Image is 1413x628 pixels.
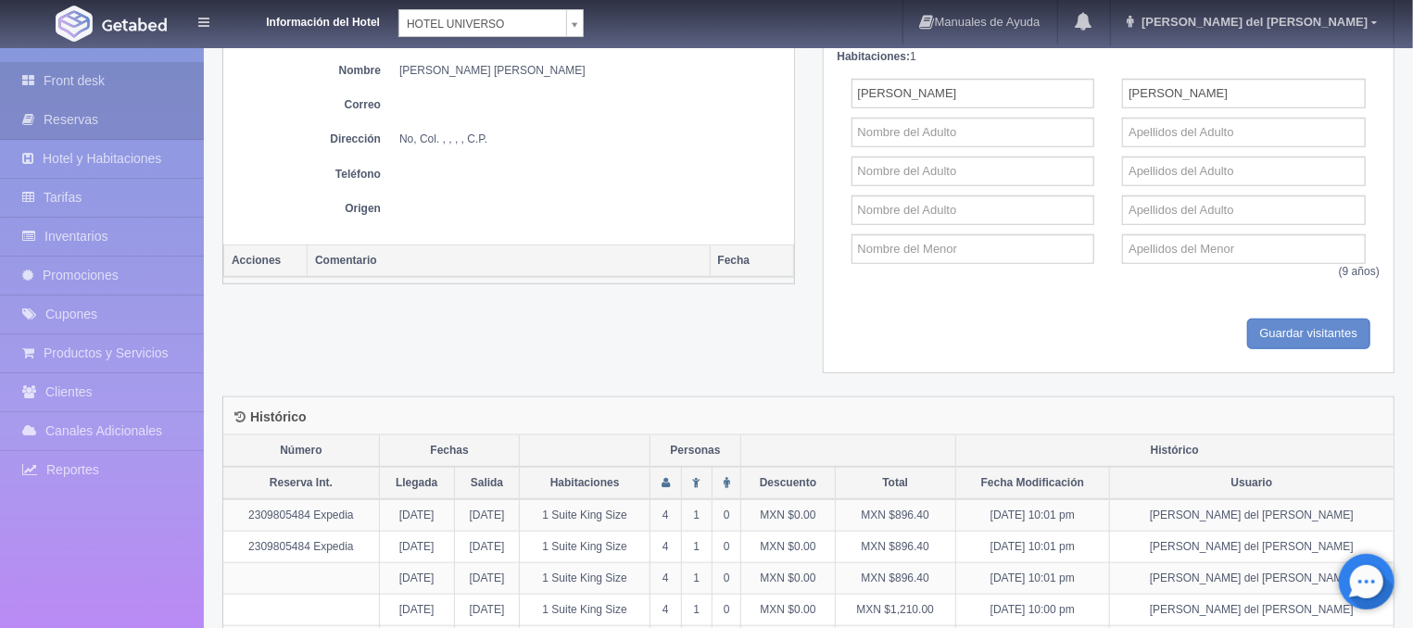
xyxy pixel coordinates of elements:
dt: Dirección [233,132,381,147]
th: Llegada [379,467,454,499]
div: 1 [838,49,1381,65]
td: [DATE] [454,499,520,532]
input: Nombre del Adulto [852,157,1095,186]
input: Nombre del Adulto [852,195,1095,225]
strong: Habitaciones: [838,50,911,63]
td: 0 [713,499,741,532]
td: 1 [681,499,713,532]
td: [PERSON_NAME] del [PERSON_NAME] [1110,499,1394,532]
td: 4 [650,595,681,626]
span: [PERSON_NAME] del [PERSON_NAME] [1137,15,1368,29]
span: HOTEL UNIVERSO [407,10,559,38]
img: Getabed [56,6,93,42]
input: Nombre del Menor [852,234,1095,264]
td: 1 [681,531,713,562]
dt: Información del Hotel [232,9,380,31]
input: Apellidos del Adulto [1122,157,1366,186]
th: Reserva Int. [223,467,379,499]
input: Nombre del Adulto [852,118,1095,147]
td: [DATE] [379,595,454,626]
th: Fecha Modificación [955,467,1109,499]
input: Apellidos del Menor [1122,234,1366,264]
td: 2309805484 Expedia [223,531,379,562]
dt: Origen [233,201,381,217]
input: Apellidos del Adulto [1122,79,1366,108]
dt: Teléfono [233,167,381,182]
th: Histórico [955,435,1394,467]
td: [PERSON_NAME] del [PERSON_NAME] [1110,563,1394,595]
input: Apellidos del Adulto [1122,195,1366,225]
td: 0 [713,563,741,595]
input: Nombre del Adulto [852,79,1095,108]
th: Habitaciones [520,467,650,499]
td: [DATE] [454,531,520,562]
td: 0 [713,531,741,562]
td: MXN $896.40 [835,499,955,532]
td: [DATE] 10:01 pm [955,531,1109,562]
h4: Histórico [234,410,307,424]
dt: Nombre [233,63,381,79]
th: Descuento [741,467,835,499]
td: MXN $896.40 [835,563,955,595]
td: [DATE] [379,499,454,532]
th: Usuario [1110,467,1394,499]
td: [DATE] [454,563,520,595]
td: [DATE] 10:01 pm [955,499,1109,532]
td: 2309805484 Expedia [223,499,379,532]
th: Fecha [710,245,793,277]
td: 1 [681,595,713,626]
a: HOTEL UNIVERSO [398,9,584,37]
td: MXN $0.00 [741,595,835,626]
img: Getabed [102,18,167,31]
td: [DATE] [379,531,454,562]
dd: [PERSON_NAME] [PERSON_NAME] [399,63,785,79]
td: 4 [650,563,681,595]
td: 1 Suite King Size [520,563,650,595]
td: [DATE] 10:01 pm [955,563,1109,595]
dt: Correo [233,97,381,113]
input: Apellidos del Adulto [1122,118,1366,147]
td: MXN $0.00 [741,531,835,562]
td: 4 [650,499,681,532]
td: 1 [681,563,713,595]
input: Guardar visitantes [1247,319,1371,349]
td: MXN $0.00 [741,563,835,595]
th: Número [223,435,379,467]
td: [PERSON_NAME] del [PERSON_NAME] [1110,531,1394,562]
td: 4 [650,531,681,562]
th: Acciones [224,245,308,277]
th: Personas [650,435,740,467]
td: [DATE] [379,563,454,595]
th: Salida [454,467,520,499]
td: [PERSON_NAME] del [PERSON_NAME] [1110,595,1394,626]
td: 1 Suite King Size [520,531,650,562]
td: [DATE] 10:00 pm [955,595,1109,626]
td: 0 [713,595,741,626]
dd: No, Col. , , , , C.P. [399,132,785,147]
td: MXN $896.40 [835,531,955,562]
td: 1 Suite King Size [520,499,650,532]
th: Comentario [308,245,711,277]
th: Total [835,467,955,499]
th: Fechas [379,435,520,467]
td: MXN $0.00 [741,499,835,532]
td: MXN $1,210.00 [835,595,955,626]
td: 1 Suite King Size [520,595,650,626]
td: [DATE] [454,595,520,626]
